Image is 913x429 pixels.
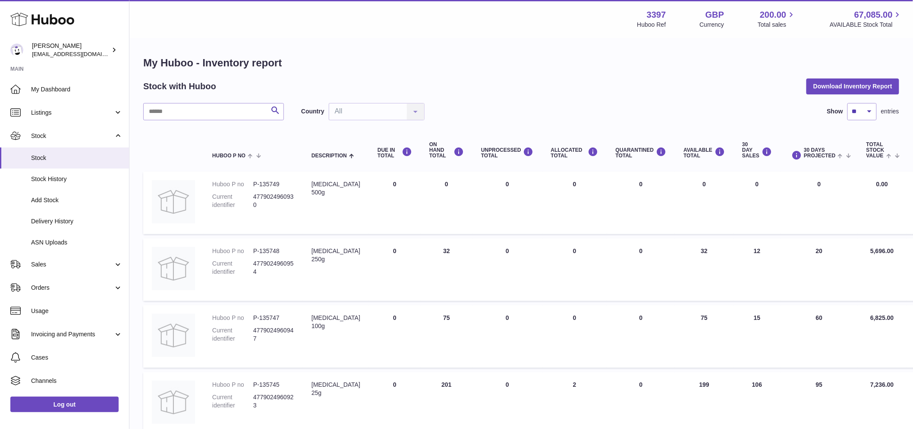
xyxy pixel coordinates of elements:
[683,147,725,159] div: AVAILABLE Total
[866,142,885,159] span: Total stock value
[806,78,899,94] button: Download Inventory Report
[253,260,294,276] dd: 4779024960954
[472,238,542,301] td: 0
[312,381,360,397] div: [MEDICAL_DATA] 25g
[421,238,472,301] td: 32
[542,172,607,234] td: 0
[312,314,360,330] div: [MEDICAL_DATA] 100g
[31,217,123,225] span: Delivery History
[31,354,123,362] span: Cases
[804,147,835,159] span: 30 DAYS PROJECTED
[369,305,421,368] td: 0
[876,181,888,188] span: 0.00
[870,381,894,388] span: 7,236.00
[616,147,667,159] div: QUARANTINED Total
[212,381,253,389] dt: Huboo P no
[212,193,253,209] dt: Current identifier
[734,305,781,368] td: 15
[369,238,421,301] td: 0
[31,238,123,247] span: ASN Uploads
[212,180,253,188] dt: Huboo P no
[152,247,195,290] img: product image
[639,181,643,188] span: 0
[10,397,119,412] a: Log out
[542,238,607,301] td: 0
[472,172,542,234] td: 0
[675,305,734,368] td: 75
[31,175,123,183] span: Stock History
[31,154,123,162] span: Stock
[31,196,123,204] span: Add Stock
[369,172,421,234] td: 0
[31,330,113,338] span: Invoicing and Payments
[31,85,123,94] span: My Dashboard
[31,132,113,140] span: Stock
[542,305,607,368] td: 0
[253,393,294,410] dd: 4779024960923
[781,238,858,301] td: 20
[758,9,796,29] a: 200.00 Total sales
[758,21,796,29] span: Total sales
[675,238,734,301] td: 32
[734,172,781,234] td: 0
[253,381,294,389] dd: P-135745
[854,9,893,21] span: 67,085.00
[870,314,894,321] span: 6,825.00
[301,107,324,116] label: Country
[870,247,894,254] span: 5,696.00
[253,326,294,343] dd: 4779024960947
[152,381,195,424] img: product image
[647,9,666,21] strong: 3397
[152,180,195,223] img: product image
[212,247,253,255] dt: Huboo P no
[881,107,899,116] span: entries
[760,9,786,21] span: 200.00
[421,172,472,234] td: 0
[781,305,858,368] td: 60
[705,9,724,21] strong: GBP
[639,314,643,321] span: 0
[472,305,542,368] td: 0
[31,260,113,269] span: Sales
[212,314,253,322] dt: Huboo P no
[551,147,598,159] div: ALLOCATED Total
[700,21,724,29] div: Currency
[31,284,113,292] span: Orders
[312,180,360,197] div: [MEDICAL_DATA] 500g
[421,305,472,368] td: 75
[212,153,246,159] span: Huboo P no
[31,377,123,385] span: Channels
[253,193,294,209] dd: 4779024960930
[253,180,294,188] dd: P-135749
[32,42,110,58] div: [PERSON_NAME]
[429,142,464,159] div: ON HAND Total
[639,247,643,254] span: 0
[31,109,113,117] span: Listings
[253,314,294,322] dd: P-135747
[639,381,643,388] span: 0
[212,393,253,410] dt: Current identifier
[675,172,734,234] td: 0
[827,107,843,116] label: Show
[32,50,127,57] span: [EMAIL_ADDRESS][DOMAIN_NAME]
[481,147,534,159] div: UNPROCESSED Total
[143,56,899,70] h1: My Huboo - Inventory report
[143,81,216,92] h2: Stock with Huboo
[830,9,903,29] a: 67,085.00 AVAILABLE Stock Total
[637,21,666,29] div: Huboo Ref
[734,238,781,301] td: 12
[31,307,123,315] span: Usage
[830,21,903,29] span: AVAILABLE Stock Total
[212,326,253,343] dt: Current identifier
[312,153,347,159] span: Description
[253,247,294,255] dd: P-135748
[781,172,858,234] td: 0
[152,314,195,357] img: product image
[378,147,412,159] div: DUE IN TOTAL
[10,44,23,56] img: sales@canchema.com
[742,142,772,159] div: 30 DAY SALES
[212,260,253,276] dt: Current identifier
[312,247,360,263] div: [MEDICAL_DATA] 250g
